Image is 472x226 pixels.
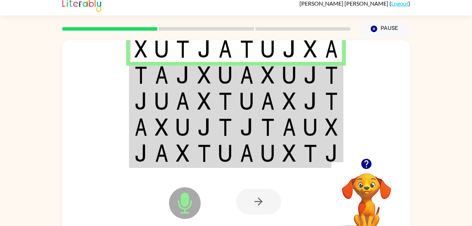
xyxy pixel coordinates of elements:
img: x [283,92,296,110]
img: x [198,66,211,84]
img: u [261,40,274,58]
img: t [219,92,232,110]
img: u [176,118,189,136]
img: t [176,40,189,58]
img: u [283,66,296,84]
img: j [135,92,147,110]
img: j [198,40,211,58]
img: j [283,40,296,58]
img: u [240,92,253,110]
img: j [325,144,338,162]
img: t [304,144,317,162]
img: t [198,144,211,162]
img: u [219,144,232,162]
img: x [198,92,211,110]
img: j [304,66,317,84]
img: u [155,40,168,58]
img: a [135,118,147,136]
img: a [325,40,338,58]
img: u [304,118,317,136]
img: x [283,144,296,162]
img: a [240,144,253,162]
img: t [135,66,147,84]
img: x [304,40,317,58]
img: u [219,66,232,84]
img: x [261,66,274,84]
img: a [240,66,253,84]
img: a [155,66,168,84]
img: x [325,118,338,136]
img: a [283,118,296,136]
img: u [261,144,274,162]
img: j [198,118,211,136]
img: t [325,92,338,110]
button: Pause [359,21,410,37]
img: a [155,144,168,162]
img: j [304,92,317,110]
img: x [135,40,147,58]
img: u [155,92,168,110]
img: t [325,66,338,84]
img: a [176,92,189,110]
img: t [219,118,232,136]
img: t [261,118,274,136]
img: a [219,40,232,58]
img: x [155,118,168,136]
img: j [240,118,253,136]
img: j [176,66,189,84]
img: a [261,92,274,110]
img: t [240,40,253,58]
img: x [176,144,189,162]
img: j [135,144,147,162]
